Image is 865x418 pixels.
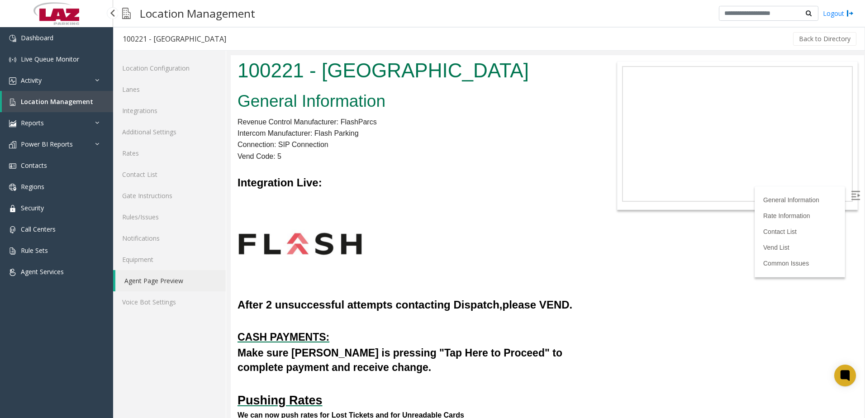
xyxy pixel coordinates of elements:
[9,141,16,148] img: 'icon'
[21,97,93,106] span: Location Management
[7,356,322,375] font: We can now push rates for Lost Tickets and for Unreadable Cards Ex: Sun faded tickets, credit car...
[7,84,363,95] p: Connection: SIP Connection
[9,226,16,233] img: 'icon'
[135,2,260,24] h3: Location Management
[113,228,226,249] a: Notifications
[7,243,271,256] span: After 2 unsuccessful attempts contacting Dispatch,
[113,100,226,121] a: Integrations
[532,173,566,180] a: Contact List
[113,121,226,142] a: Additional Settings
[9,99,16,106] img: 'icon'
[620,136,629,145] img: Open/Close Sidebar Menu
[9,162,16,170] img: 'icon'
[7,121,91,133] span: Integration Live:
[9,205,16,212] img: 'icon'
[793,32,856,46] button: Back to Directory
[846,9,854,18] img: logout
[532,189,559,196] a: Vend List
[21,161,47,170] span: Contacts
[113,142,226,164] a: Rates
[7,95,363,107] p: Vend Code: 5
[9,247,16,255] img: 'icon'
[7,276,99,288] font: CASH PAYMENTS:
[9,56,16,63] img: 'icon'
[21,204,44,212] span: Security
[115,270,226,291] a: Agent Page Preview
[21,267,64,276] span: Agent Services
[21,33,53,42] span: Dashboard
[21,225,56,233] span: Call Centers
[2,91,113,112] a: Location Management
[123,33,226,45] div: 100221 - [GEOGRAPHIC_DATA]
[122,2,131,24] img: pageIcon
[113,185,226,206] a: Gate Instructions
[278,243,342,256] span: lease VEND.
[7,338,92,352] font: Pushing Rates
[9,269,16,276] img: 'icon'
[113,79,226,100] a: Lanes
[7,292,332,318] font: Make sure [PERSON_NAME] is pressing "Tap Here to Proceed" to complete payment and receive change.
[21,246,48,255] span: Rule Sets
[532,204,578,212] a: Common Issues
[113,206,226,228] a: Rules/Issues
[21,182,44,191] span: Regions
[7,72,363,84] p: Intercom Manufacturer: Flash Parking
[113,249,226,270] a: Equipment
[113,164,226,185] a: Contact List
[9,77,16,85] img: 'icon'
[271,243,278,256] span: p
[113,291,226,313] a: Voice Bot Settings
[532,157,580,164] a: Rate Information
[7,34,363,58] h2: General Information
[21,140,73,148] span: Power BI Reports
[823,9,854,18] a: Logout
[7,63,146,71] span: Revenue Control Manufacturer: FlashParcs
[21,55,79,63] span: Live Queue Monitor
[9,35,16,42] img: 'icon'
[9,184,16,191] img: 'icon'
[7,153,132,224] img: 62b1e55ea089457ca52018cab3351331.jpg
[532,141,589,148] a: General Information
[21,119,44,127] span: Reports
[113,57,226,79] a: Location Configuration
[7,1,363,29] h1: 100221 - [GEOGRAPHIC_DATA]
[21,76,42,85] span: Activity
[9,120,16,127] img: 'icon'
